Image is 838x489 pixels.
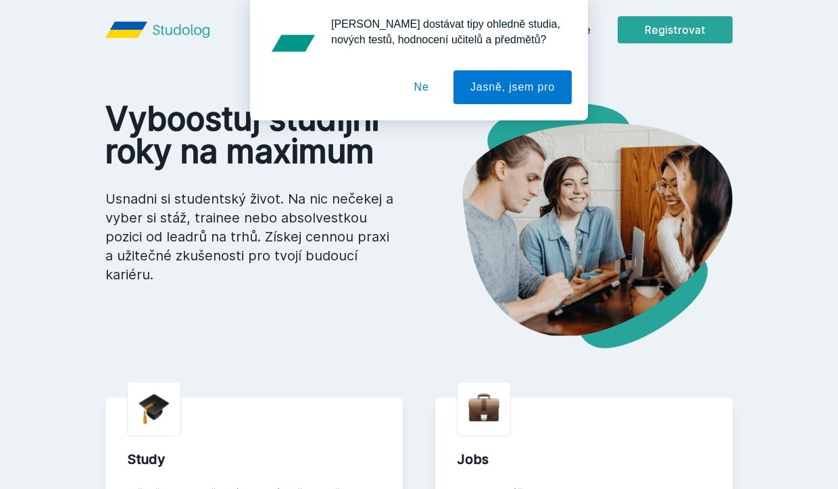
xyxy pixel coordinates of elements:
p: Usnadni si studentský život. Na nic nečekej a vyber si stáž, trainee nebo absolvestkou pozici od ... [105,189,397,284]
img: graduation-cap.png [139,393,170,425]
div: Jobs [457,450,711,469]
img: notification icon [266,16,320,70]
div: Study [127,450,381,469]
div: [PERSON_NAME] dostávat tipy ohledně studia, nových testů, hodnocení učitelů a předmětů? [320,16,572,47]
img: hero.png [419,103,733,348]
img: briefcase.png [468,390,499,425]
h1: Vyboostuj studijní roky na maximum [105,103,397,168]
button: Jasně, jsem pro [453,70,572,104]
button: Ne [397,70,446,104]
